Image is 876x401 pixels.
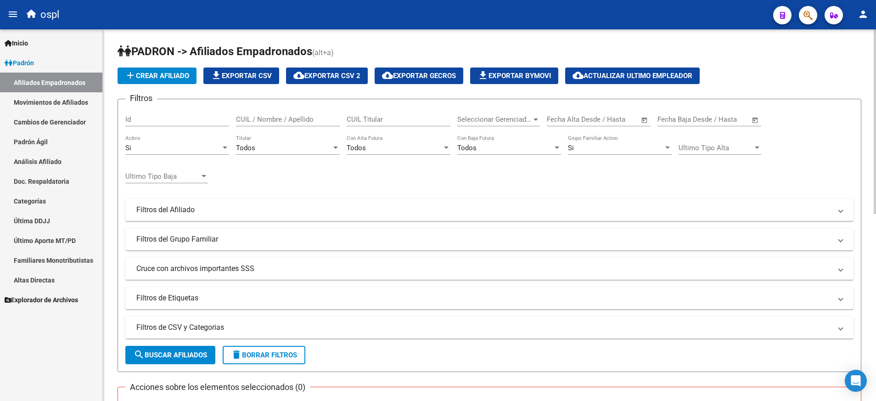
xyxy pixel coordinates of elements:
[573,70,584,81] mat-icon: cloud_download
[679,144,753,152] span: Ultimo Tipo Alta
[477,70,489,81] mat-icon: file_download
[457,144,477,152] span: Todos
[470,68,558,84] button: Exportar Bymovi
[750,115,761,125] button: Open calendar
[203,68,279,84] button: Exportar CSV
[136,322,831,333] mat-panel-title: Filtros de CSV y Categorias
[125,199,854,221] mat-expansion-panel-header: Filtros del Afiliado
[5,295,78,305] span: Explorador de Archivos
[5,58,34,68] span: Padrón
[293,72,360,80] span: Exportar CSV 2
[136,205,831,215] mat-panel-title: Filtros del Afiliado
[211,72,272,80] span: Exportar CSV
[125,172,200,181] span: Ultimo Tipo Baja
[382,72,456,80] span: Exportar GECROS
[125,70,136,81] mat-icon: add
[703,115,747,124] input: Fecha fin
[125,228,854,250] mat-expansion-panel-header: Filtros del Grupo Familiar
[312,48,334,57] span: (alt+a)
[125,346,215,364] button: Buscar Afiliados
[125,72,189,80] span: Crear Afiliado
[640,115,650,125] button: Open calendar
[657,115,695,124] input: Fecha inicio
[347,144,366,152] span: Todos
[125,287,854,309] mat-expansion-panel-header: Filtros de Etiquetas
[375,68,463,84] button: Exportar GECROS
[565,68,700,84] button: Actualizar ultimo Empleador
[457,115,532,124] span: Seleccionar Gerenciador
[40,5,59,25] span: ospl
[286,68,368,84] button: Exportar CSV 2
[231,349,242,360] mat-icon: delete
[5,38,28,48] span: Inicio
[845,370,867,392] div: Open Intercom Messenger
[477,72,551,80] span: Exportar Bymovi
[382,70,393,81] mat-icon: cloud_download
[573,72,692,80] span: Actualizar ultimo Empleador
[236,144,255,152] span: Todos
[7,9,18,20] mat-icon: menu
[211,70,222,81] mat-icon: file_download
[125,381,310,394] h3: Acciones sobre los elementos seleccionados (0)
[125,316,854,339] mat-expansion-panel-header: Filtros de CSV y Categorias
[118,68,197,84] button: Crear Afiliado
[231,351,297,359] span: Borrar Filtros
[592,115,637,124] input: Fecha fin
[293,70,304,81] mat-icon: cloud_download
[136,293,831,303] mat-panel-title: Filtros de Etiquetas
[136,264,831,274] mat-panel-title: Cruce con archivos importantes SSS
[223,346,305,364] button: Borrar Filtros
[568,144,574,152] span: Si
[547,115,584,124] input: Fecha inicio
[125,258,854,280] mat-expansion-panel-header: Cruce con archivos importantes SSS
[858,9,869,20] mat-icon: person
[136,234,831,244] mat-panel-title: Filtros del Grupo Familiar
[118,45,312,58] span: PADRON -> Afiliados Empadronados
[134,349,145,360] mat-icon: search
[125,144,131,152] span: Si
[125,92,157,105] h3: Filtros
[134,351,207,359] span: Buscar Afiliados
